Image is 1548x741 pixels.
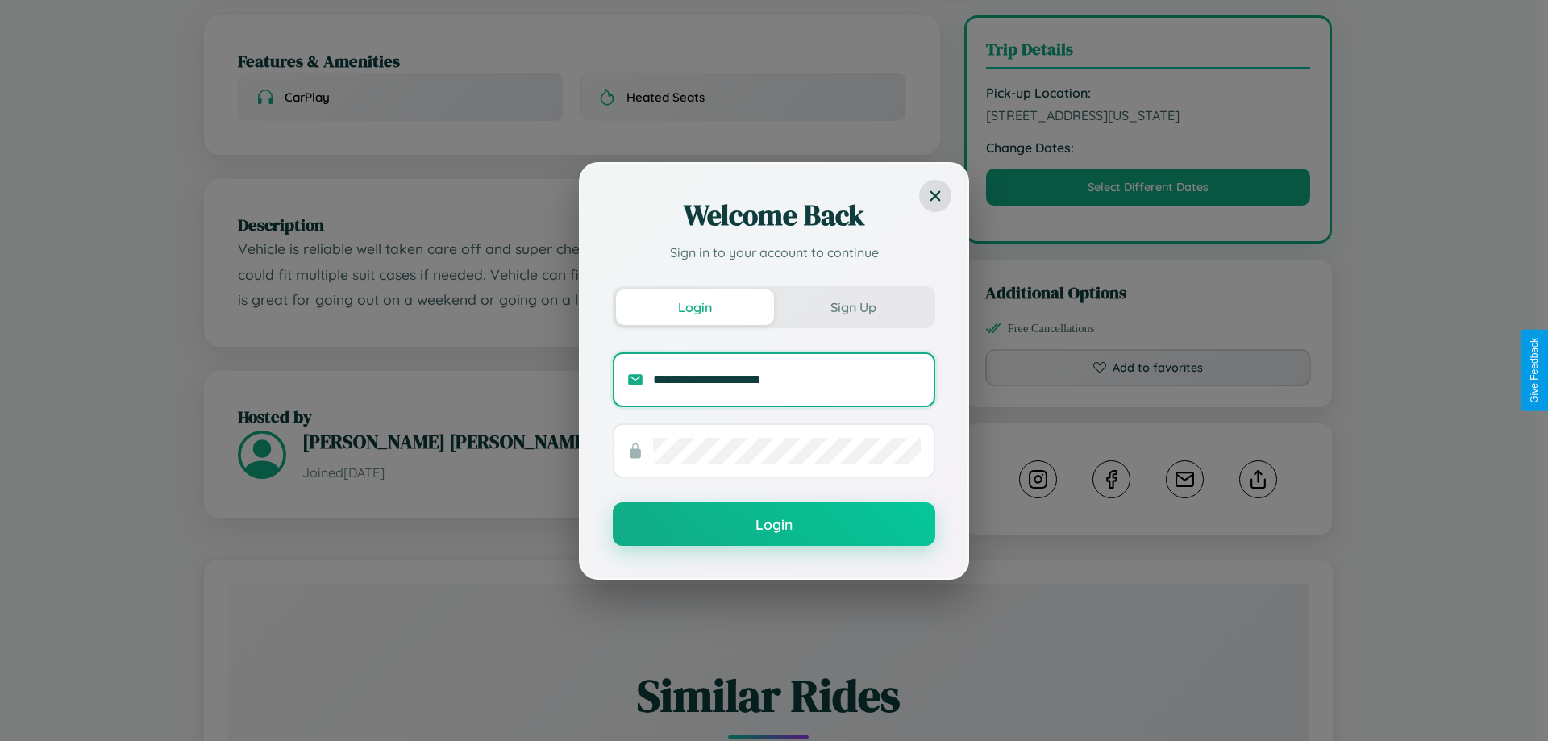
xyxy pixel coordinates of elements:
[613,196,935,235] h2: Welcome Back
[774,289,932,325] button: Sign Up
[613,243,935,262] p: Sign in to your account to continue
[1529,338,1540,403] div: Give Feedback
[613,502,935,546] button: Login
[616,289,774,325] button: Login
